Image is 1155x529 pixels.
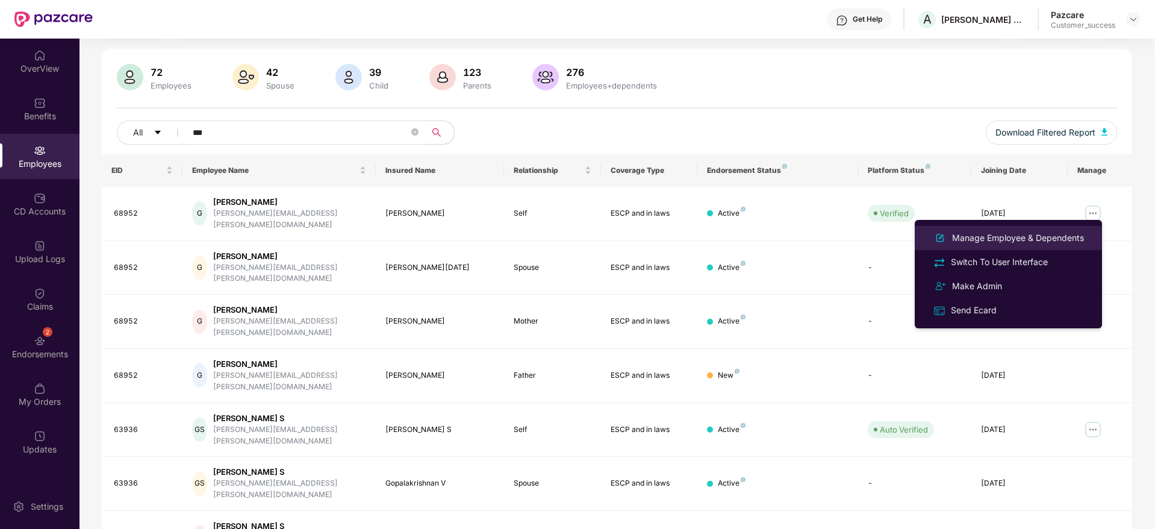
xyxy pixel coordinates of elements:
[971,154,1068,187] th: Joining Date
[43,327,52,337] div: 2
[213,424,366,447] div: [PERSON_NAME][EMAIL_ADDRESS][PERSON_NAME][DOMAIN_NAME]
[601,154,697,187] th: Coverage Type
[514,478,591,489] div: Spouse
[718,478,746,489] div: Active
[836,14,848,27] img: svg+xml;base64,PHN2ZyBpZD0iSGVscC0zMngzMiIgeG1sbnM9Imh0dHA6Ly93d3cudzMub3JnLzIwMDAvc3ZnIiB3aWR0aD...
[213,196,366,208] div: [PERSON_NAME]
[853,14,882,24] div: Get Help
[213,358,366,370] div: [PERSON_NAME]
[1051,9,1115,20] div: Pazcare
[192,201,207,225] div: G
[981,424,1058,436] div: [DATE]
[741,423,746,428] img: svg+xml;base64,PHN2ZyB4bWxucz0iaHR0cDovL3d3dy53My5vcmcvMjAwMC9zdmciIHdpZHRoPSI4IiBoZWlnaHQ9IjgiIH...
[611,316,688,327] div: ESCP and in laws
[34,383,46,395] img: svg+xml;base64,PHN2ZyBpZD0iTXlfT3JkZXJzIiBkYXRhLW5hbWU9Ik15IE9yZGVycyIgeG1sbnM9Imh0dHA6Ly93d3cudz...
[741,207,746,211] img: svg+xml;base64,PHN2ZyB4bWxucz0iaHR0cDovL3d3dy53My5vcmcvMjAwMC9zdmciIHdpZHRoPSI4IiBoZWlnaHQ9IjgiIH...
[34,287,46,299] img: svg+xml;base64,PHN2ZyBpZD0iQ2xhaW0iIHhtbG5zPSJodHRwOi8vd3d3LnczLm9yZy8yMDAwL3N2ZyIgd2lkdGg9IjIwIi...
[514,208,591,219] div: Self
[950,280,1004,293] div: Make Admin
[782,164,787,169] img: svg+xml;base64,PHN2ZyB4bWxucz0iaHR0cDovL3d3dy53My5vcmcvMjAwMC9zdmciIHdpZHRoPSI4IiBoZWlnaHQ9IjgiIH...
[514,424,591,436] div: Self
[950,231,1086,245] div: Manage Employee & Dependents
[376,154,505,187] th: Insured Name
[34,430,46,442] img: svg+xml;base64,PHN2ZyBpZD0iVXBkYXRlZCIgeG1sbnM9Imh0dHA6Ly93d3cudzMub3JnLzIwMDAvc3ZnIiB3aWR0aD0iMj...
[1068,154,1132,187] th: Manage
[367,81,391,90] div: Child
[933,279,947,293] img: svg+xml;base64,PHN2ZyB4bWxucz0iaHR0cDovL3d3dy53My5vcmcvMjAwMC9zdmciIHdpZHRoPSIyNCIgaGVpZ2h0PSIyNC...
[1101,128,1107,136] img: svg+xml;base64,PHN2ZyB4bWxucz0iaHR0cDovL3d3dy53My5vcmcvMjAwMC9zdmciIHhtbG5zOnhsaW5rPSJodHRwOi8vd3...
[114,262,173,274] div: 68952
[385,424,495,436] div: [PERSON_NAME] S
[34,97,46,109] img: svg+xml;base64,PHN2ZyBpZD0iQmVuZWZpdHMiIHhtbG5zPSJodHRwOi8vd3d3LnczLm9yZy8yMDAwL3N2ZyIgd2lkdGg9Ij...
[213,466,366,478] div: [PERSON_NAME] S
[34,240,46,252] img: svg+xml;base64,PHN2ZyBpZD0iVXBsb2FkX0xvZ3MiIGRhdGEtbmFtZT0iVXBsb2FkIExvZ3MiIHhtbG5zPSJodHRwOi8vd3...
[133,126,143,139] span: All
[718,424,746,436] div: Active
[868,166,961,175] div: Platform Status
[514,262,591,274] div: Spouse
[532,64,559,90] img: svg+xml;base64,PHN2ZyB4bWxucz0iaHR0cDovL3d3dy53My5vcmcvMjAwMC9zdmciIHhtbG5zOnhsaW5rPSJodHRwOi8vd3...
[385,316,495,327] div: [PERSON_NAME]
[741,315,746,319] img: svg+xml;base64,PHN2ZyB4bWxucz0iaHR0cDovL3d3dy53My5vcmcvMjAwMC9zdmciIHdpZHRoPSI4IiBoZWlnaHQ9IjgiIH...
[923,12,932,27] span: A
[34,192,46,204] img: svg+xml;base64,PHN2ZyBpZD0iQ0RfQWNjb3VudHMiIGRhdGEtbmFtZT0iQ0QgQWNjb3VudHMiIHhtbG5zPSJodHRwOi8vd3...
[192,363,207,387] div: G
[514,316,591,327] div: Mother
[425,128,448,137] span: search
[1051,20,1115,30] div: Customer_success
[192,255,207,280] div: G
[461,66,494,78] div: 123
[514,166,582,175] span: Relationship
[880,207,909,219] div: Verified
[411,127,419,139] span: close-circle
[564,81,659,90] div: Employees+dependents
[114,208,173,219] div: 68952
[933,231,947,245] img: svg+xml;base64,PHN2ZyB4bWxucz0iaHR0cDovL3d3dy53My5vcmcvMjAwMC9zdmciIHhtbG5zOnhsaW5rPSJodHRwOi8vd3...
[880,424,928,436] div: Auto Verified
[232,64,259,90] img: svg+xml;base64,PHN2ZyB4bWxucz0iaHR0cDovL3d3dy53My5vcmcvMjAwMC9zdmciIHhtbG5zOnhsaW5rPSJodHRwOi8vd3...
[213,304,366,316] div: [PERSON_NAME]
[192,310,207,334] div: G
[111,166,164,175] span: EID
[1083,420,1103,439] img: manageButton
[114,478,173,489] div: 63936
[858,457,971,511] td: -
[114,424,173,436] div: 63936
[148,66,194,78] div: 72
[27,501,67,513] div: Settings
[926,164,930,169] img: svg+xml;base64,PHN2ZyB4bWxucz0iaHR0cDovL3d3dy53My5vcmcvMjAwMC9zdmciIHdpZHRoPSI4IiBoZWlnaHQ9IjgiIH...
[13,501,25,513] img: svg+xml;base64,PHN2ZyBpZD0iU2V0dGluZy0yMHgyMCIgeG1sbnM9Imh0dHA6Ly93d3cudzMub3JnLzIwMDAvc3ZnIiB3aW...
[213,478,366,501] div: [PERSON_NAME][EMAIL_ADDRESS][PERSON_NAME][DOMAIN_NAME]
[611,478,688,489] div: ESCP and in laws
[385,370,495,381] div: [PERSON_NAME]
[933,256,946,269] img: svg+xml;base64,PHN2ZyB4bWxucz0iaHR0cDovL3d3dy53My5vcmcvMjAwMC9zdmciIHdpZHRoPSIyNCIgaGVpZ2h0PSIyNC...
[718,262,746,274] div: Active
[367,66,391,78] div: 39
[34,49,46,61] img: svg+xml;base64,PHN2ZyBpZD0iSG9tZSIgeG1sbnM9Imh0dHA6Ly93d3cudzMub3JnLzIwMDAvc3ZnIiB3aWR0aD0iMjAiIG...
[941,14,1026,25] div: [PERSON_NAME] STERILE SOLUTIONS PRIVATE LIMITED
[385,262,495,274] div: [PERSON_NAME][DATE]
[948,304,999,317] div: Send Ecard
[741,477,746,482] img: svg+xml;base64,PHN2ZyB4bWxucz0iaHR0cDovL3d3dy53My5vcmcvMjAwMC9zdmciIHdpZHRoPSI4IiBoZWlnaHQ9IjgiIH...
[213,370,366,393] div: [PERSON_NAME][EMAIL_ADDRESS][PERSON_NAME][DOMAIN_NAME]
[1083,204,1103,223] img: manageButton
[264,66,297,78] div: 42
[411,128,419,136] span: close-circle
[213,262,366,285] div: [PERSON_NAME][EMAIL_ADDRESS][PERSON_NAME][DOMAIN_NAME]
[858,295,971,349] td: -
[213,413,366,424] div: [PERSON_NAME] S
[192,166,357,175] span: Employee Name
[117,121,190,145] button: Allcaret-down
[264,81,297,90] div: Spouse
[718,208,746,219] div: Active
[981,370,1058,381] div: [DATE]
[981,208,1058,219] div: [DATE]
[102,154,182,187] th: EID
[707,166,848,175] div: Endorsement Status
[182,154,376,187] th: Employee Name
[385,208,495,219] div: [PERSON_NAME]
[213,208,366,231] div: [PERSON_NAME][EMAIL_ADDRESS][PERSON_NAME][DOMAIN_NAME]
[117,64,143,90] img: svg+xml;base64,PHN2ZyB4bWxucz0iaHR0cDovL3d3dy53My5vcmcvMjAwMC9zdmciIHhtbG5zOnhsaW5rPSJodHRwOi8vd3...
[741,261,746,266] img: svg+xml;base64,PHN2ZyB4bWxucz0iaHR0cDovL3d3dy53My5vcmcvMjAwMC9zdmciIHdpZHRoPSI4IiBoZWlnaHQ9IjgiIH...
[986,121,1117,145] button: Download Filtered Report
